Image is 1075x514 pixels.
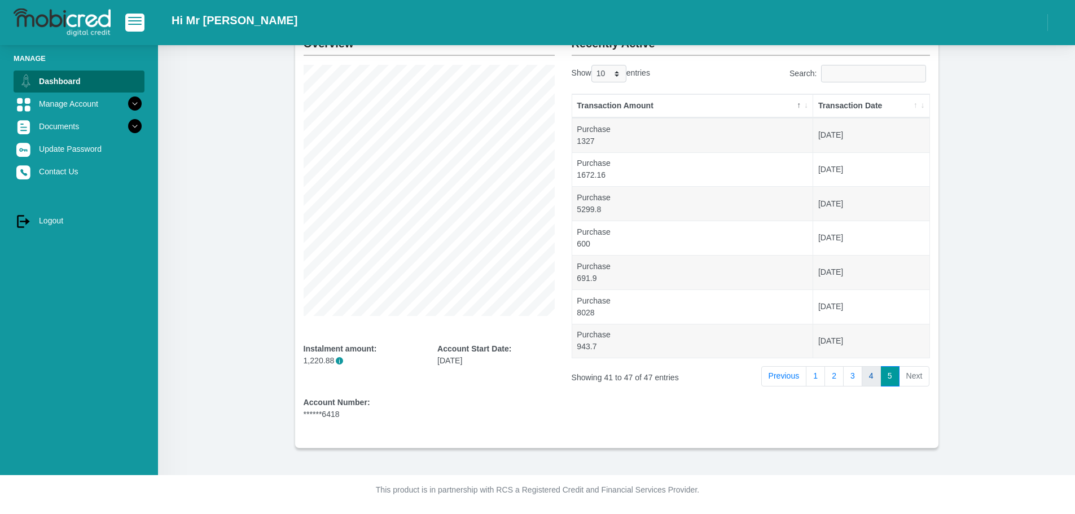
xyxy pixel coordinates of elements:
h2: Hi Mr [PERSON_NAME] [172,14,297,27]
p: 1,220.88 [304,355,421,367]
td: [DATE] [813,221,929,255]
td: Purchase 1327 [572,118,814,152]
div: [DATE] [437,343,555,367]
a: 4 [862,366,881,386]
td: Purchase 8028 [572,289,814,324]
a: Contact Us [14,161,144,182]
b: Instalment amount: [304,344,377,353]
select: Showentries [591,65,626,82]
td: Purchase 1672.16 [572,152,814,187]
td: [DATE] [813,324,929,358]
td: Purchase 600 [572,221,814,255]
td: [DATE] [813,118,929,152]
div: Showing 41 to 47 of 47 entries [572,365,711,384]
th: Transaction Amount: activate to sort column descending [572,94,814,118]
label: Show entries [572,65,650,82]
span: i [336,357,343,364]
td: Purchase 5299.8 [572,186,814,221]
a: Update Password [14,138,144,160]
a: 5 [880,366,900,386]
a: 3 [843,366,862,386]
label: Search: [789,65,930,82]
a: Documents [14,116,144,137]
a: Previous [761,366,807,386]
td: [DATE] [813,255,929,289]
b: Account Number: [304,398,370,407]
a: Logout [14,210,144,231]
p: This product is in partnership with RCS a Registered Credit and Financial Services Provider. [225,484,851,496]
a: 1 [806,366,825,386]
input: Search: [821,65,926,82]
a: Manage Account [14,93,144,115]
td: [DATE] [813,152,929,187]
li: Manage [14,53,144,64]
td: [DATE] [813,186,929,221]
img: logo-mobicred.svg [14,8,111,37]
b: Account Start Date: [437,344,511,353]
td: [DATE] [813,289,929,324]
a: Dashboard [14,71,144,92]
td: Purchase 691.9 [572,255,814,289]
th: Transaction Date: activate to sort column ascending [813,94,929,118]
td: Purchase 943.7 [572,324,814,358]
a: 2 [824,366,844,386]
